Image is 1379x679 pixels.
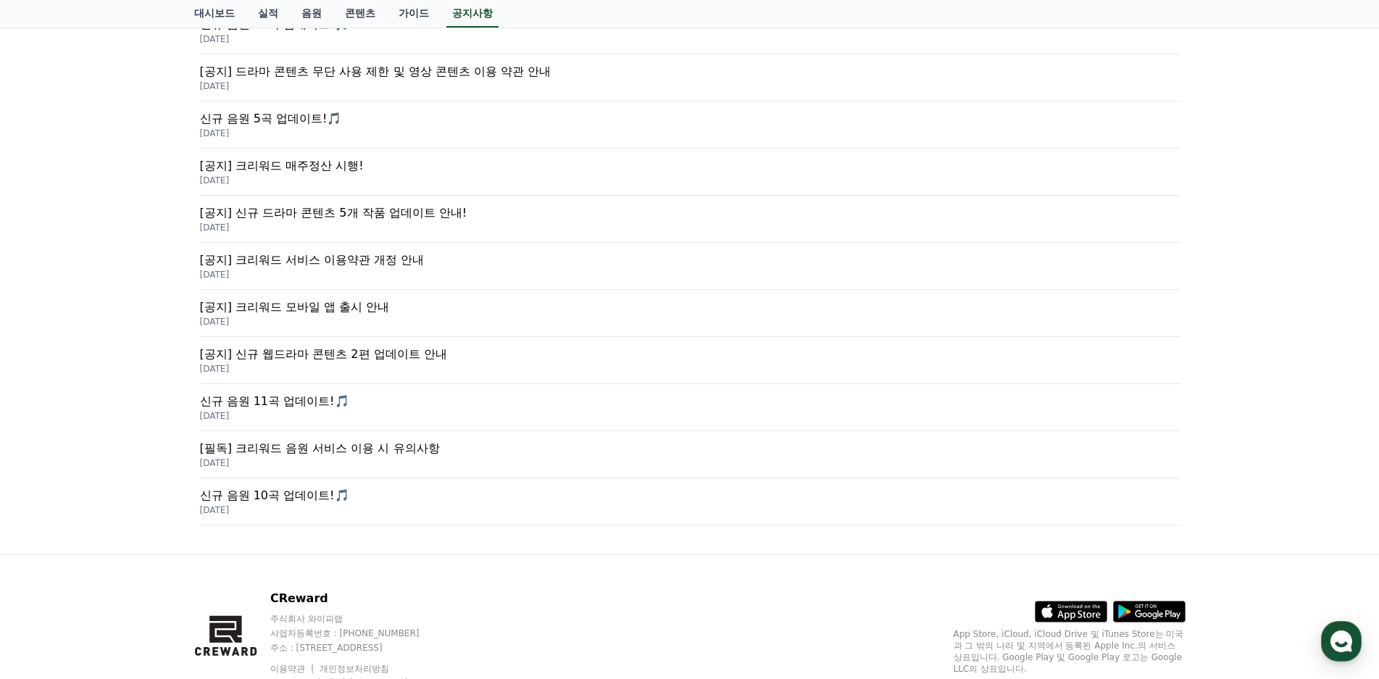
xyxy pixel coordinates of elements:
span: 대화 [133,482,150,493]
p: [공지] 크리워드 서비스 이용약관 개정 안내 [200,251,1180,269]
p: [DATE] [200,128,1180,139]
p: [공지] 크리워드 매주정산 시행! [200,157,1180,175]
a: 설정 [187,459,278,496]
a: 홈 [4,459,96,496]
p: [DATE] [200,80,1180,92]
p: [DATE] [200,410,1180,422]
span: 설정 [224,481,241,493]
p: 주식회사 와이피랩 [270,613,447,625]
a: 이용약관 [270,664,316,674]
a: 신규 음원 5곡 업데이트!🎵 [DATE] [200,101,1180,149]
p: 신규 음원 10곡 업데이트!🎵 [200,487,1180,504]
a: [공지] 크리워드 서비스 이용약관 개정 안내 [DATE] [200,243,1180,290]
p: [DATE] [200,33,1180,45]
p: [DATE] [200,504,1180,516]
p: [DATE] [200,269,1180,280]
p: CReward [270,590,447,607]
p: App Store, iCloud, iCloud Drive 및 iTunes Store는 미국과 그 밖의 나라 및 지역에서 등록된 Apple Inc.의 서비스 상표입니다. Goo... [954,628,1186,675]
p: [DATE] [200,222,1180,233]
p: [공지] 드라마 콘텐츠 무단 사용 제한 및 영상 콘텐츠 이용 약관 안내 [200,63,1180,80]
p: [DATE] [200,363,1180,375]
a: [공지] 드라마 콘텐츠 무단 사용 제한 및 영상 콘텐츠 이용 약관 안내 [DATE] [200,54,1180,101]
p: [DATE] [200,175,1180,186]
p: [DATE] [200,457,1180,469]
p: [DATE] [200,316,1180,328]
a: 신규 음원 11곡 업데이트!🎵 [DATE] [200,384,1180,431]
p: [공지] 크리워드 모바일 앱 출시 안내 [200,299,1180,316]
p: 신규 음원 5곡 업데이트!🎵 [200,110,1180,128]
a: [공지] 신규 웹드라마 콘텐츠 2편 업데이트 안내 [DATE] [200,337,1180,384]
p: [필독] 크리워드 음원 서비스 이용 시 유의사항 [200,440,1180,457]
a: 신규 음원 10곡 업데이트!🎵 [DATE] [200,7,1180,54]
p: 신규 음원 11곡 업데이트!🎵 [200,393,1180,410]
a: [공지] 크리워드 모바일 앱 출시 안내 [DATE] [200,290,1180,337]
a: 신규 음원 10곡 업데이트!🎵 [DATE] [200,478,1180,525]
p: [공지] 신규 웹드라마 콘텐츠 2편 업데이트 안내 [200,346,1180,363]
p: [공지] 신규 드라마 콘텐츠 5개 작품 업데이트 안내! [200,204,1180,222]
a: 대화 [96,459,187,496]
a: [필독] 크리워드 음원 서비스 이용 시 유의사항 [DATE] [200,431,1180,478]
span: 홈 [46,481,54,493]
a: [공지] 신규 드라마 콘텐츠 5개 작품 업데이트 안내! [DATE] [200,196,1180,243]
p: 사업자등록번호 : [PHONE_NUMBER] [270,628,447,639]
a: 개인정보처리방침 [320,664,389,674]
a: [공지] 크리워드 매주정산 시행! [DATE] [200,149,1180,196]
p: 주소 : [STREET_ADDRESS] [270,642,447,654]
